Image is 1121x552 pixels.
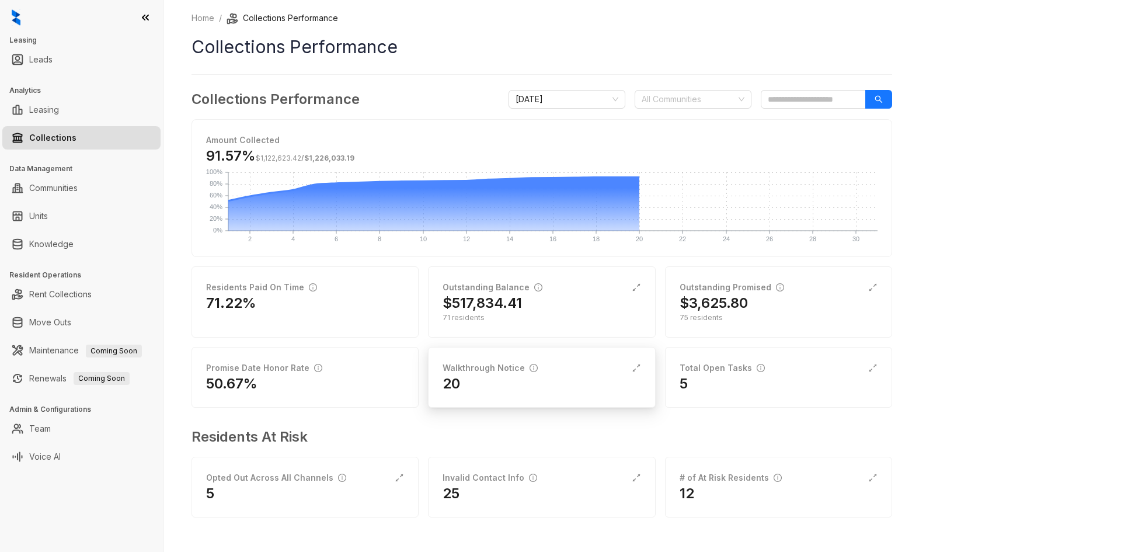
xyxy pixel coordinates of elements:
span: / [256,154,354,162]
h2: 25 [443,484,459,503]
span: info-circle [757,364,765,372]
text: 22 [679,235,686,242]
div: Invalid Contact Info [443,471,537,484]
text: 6 [335,235,338,242]
text: 14 [506,235,513,242]
li: Team [2,417,161,440]
a: Team [29,417,51,440]
a: Home [189,12,217,25]
text: 30 [852,235,859,242]
a: Communities [29,176,78,200]
span: $1,122,623.42 [256,154,301,162]
div: Opted Out Across All Channels [206,471,346,484]
span: search [875,95,883,103]
span: $1,226,033.19 [304,154,354,162]
span: info-circle [338,474,346,482]
li: Knowledge [2,232,161,256]
text: 16 [549,235,556,242]
a: Move Outs [29,311,71,334]
li: Communities [2,176,161,200]
li: Move Outs [2,311,161,334]
span: info-circle [534,283,542,291]
text: 80% [210,180,222,187]
a: Collections [29,126,76,150]
text: 20% [210,215,222,222]
span: expand-alt [632,473,641,482]
text: 24 [723,235,730,242]
div: # of At Risk Residents [680,471,782,484]
span: August 2025 [516,91,618,108]
li: Collections Performance [227,12,338,25]
text: 4 [291,235,295,242]
span: expand-alt [632,283,641,292]
span: info-circle [530,364,538,372]
span: info-circle [776,283,784,291]
img: logo [12,9,20,26]
a: Leasing [29,98,59,121]
h2: 50.67% [206,374,257,393]
h2: 20 [443,374,460,393]
a: RenewalsComing Soon [29,367,130,390]
div: 75 residents [680,313,878,323]
span: expand-alt [632,363,641,373]
h2: 71.22% [206,294,256,313]
div: 71 residents [443,313,640,323]
h3: Admin & Configurations [9,404,163,415]
li: Leads [2,48,161,71]
h3: Data Management [9,164,163,174]
span: info-circle [309,283,317,291]
text: 26 [766,235,773,242]
a: Units [29,204,48,228]
div: Outstanding Promised [680,281,784,294]
li: / [219,12,222,25]
span: Coming Soon [74,372,130,385]
h2: 12 [680,484,694,503]
h3: Collections Performance [192,89,360,110]
text: 2 [248,235,252,242]
li: Rent Collections [2,283,161,306]
text: 0% [213,227,222,234]
h2: 5 [206,484,214,503]
text: 60% [210,192,222,199]
div: Promise Date Honor Rate [206,362,322,374]
text: 10 [420,235,427,242]
li: Voice AI [2,445,161,468]
div: Walkthrough Notice [443,362,538,374]
h3: Residents At Risk [192,426,883,447]
h2: $3,625.80 [680,294,748,313]
li: Maintenance [2,339,161,362]
li: Leasing [2,98,161,121]
span: expand-alt [395,473,404,482]
li: Collections [2,126,161,150]
h2: $517,834.41 [443,294,522,313]
span: expand-alt [868,473,878,482]
text: 8 [378,235,381,242]
span: Coming Soon [86,345,142,357]
text: 40% [210,203,222,210]
li: Units [2,204,161,228]
text: 28 [809,235,816,242]
li: Renewals [2,367,161,390]
h1: Collections Performance [192,34,892,60]
span: info-circle [314,364,322,372]
span: info-circle [529,474,537,482]
strong: Amount Collected [206,135,280,145]
a: Voice AI [29,445,61,468]
h2: 5 [680,374,688,393]
text: 20 [636,235,643,242]
text: 100% [206,168,222,175]
a: Rent Collections [29,283,92,306]
h3: Resident Operations [9,270,163,280]
a: Knowledge [29,232,74,256]
text: 18 [593,235,600,242]
h3: 91.57% [206,147,354,165]
div: Residents Paid On Time [206,281,317,294]
h3: Analytics [9,85,163,96]
div: Outstanding Balance [443,281,542,294]
h3: Leasing [9,35,163,46]
span: expand-alt [868,363,878,373]
text: 12 [463,235,470,242]
a: Leads [29,48,53,71]
span: info-circle [774,474,782,482]
span: expand-alt [868,283,878,292]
